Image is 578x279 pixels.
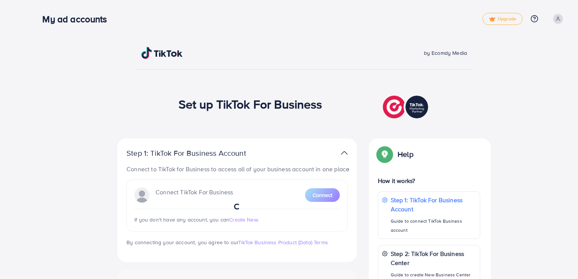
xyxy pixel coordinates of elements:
img: TikTok partner [383,94,430,120]
h3: My ad accounts [42,14,113,25]
p: Step 1: TikTok For Business Account [391,195,476,214]
span: by Ecomdy Media [424,49,467,57]
img: Popup guide [378,147,391,161]
img: TikTok [141,47,183,59]
span: Upgrade [489,16,516,22]
p: Help [398,150,413,159]
p: How it works? [378,176,480,185]
p: Guide to connect TikTok Business account [391,217,476,235]
p: Step 2: TikTok For Business Center [391,249,476,267]
img: tick [489,17,495,22]
p: Step 1: TikTok For Business Account [126,149,270,158]
img: TikTok partner [341,147,348,158]
a: tickUpgrade [482,13,523,25]
h1: Set up TikTok For Business [179,97,322,111]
